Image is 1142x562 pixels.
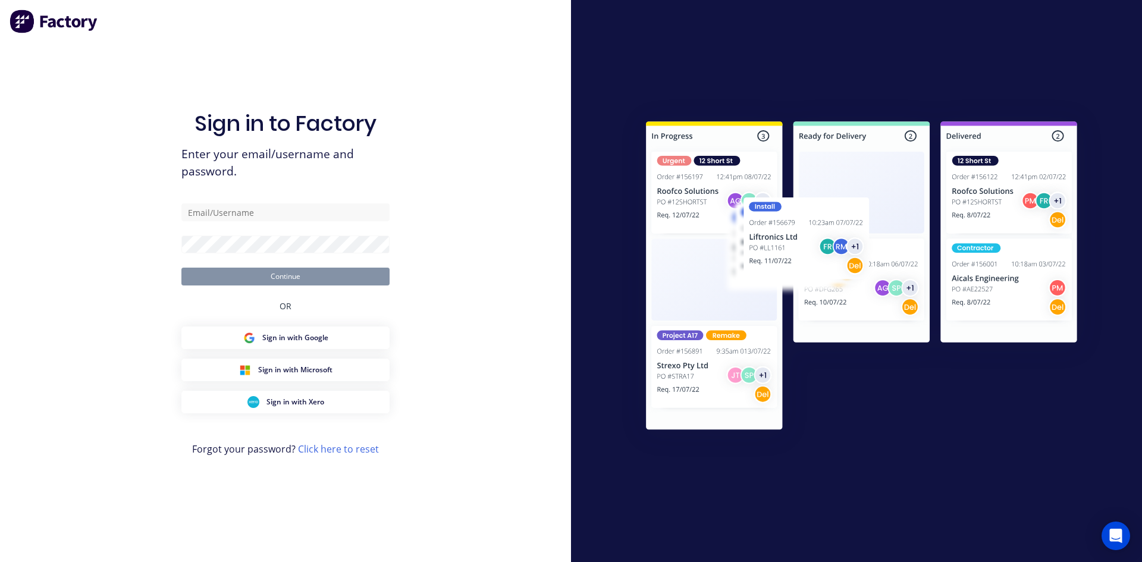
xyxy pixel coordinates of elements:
div: Open Intercom Messenger [1102,522,1130,550]
span: Sign in with Xero [266,397,324,407]
button: Continue [181,268,390,285]
img: Xero Sign in [247,396,259,408]
span: Enter your email/username and password. [181,146,390,180]
span: Sign in with Microsoft [258,365,332,375]
a: Click here to reset [298,442,379,456]
input: Email/Username [181,203,390,221]
span: Sign in with Google [262,332,328,343]
img: Sign in [620,98,1103,458]
span: Forgot your password? [192,442,379,456]
img: Google Sign in [243,332,255,344]
img: Factory [10,10,99,33]
button: Google Sign inSign in with Google [181,326,390,349]
img: Microsoft Sign in [239,364,251,376]
button: Microsoft Sign inSign in with Microsoft [181,359,390,381]
div: OR [280,285,291,326]
button: Xero Sign inSign in with Xero [181,391,390,413]
h1: Sign in to Factory [194,111,377,136]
